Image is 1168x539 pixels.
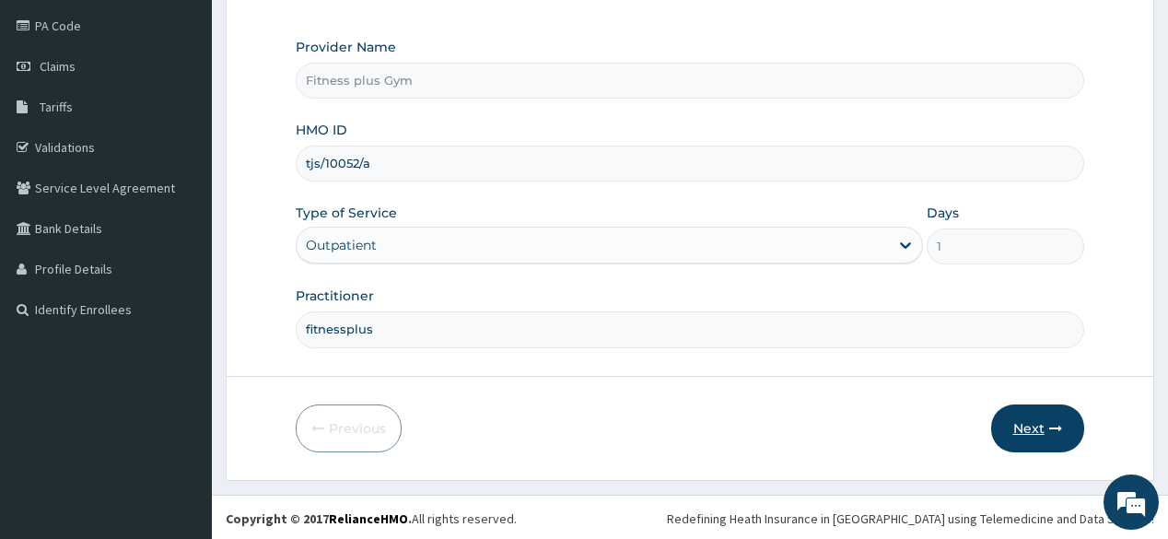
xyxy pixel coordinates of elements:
label: HMO ID [296,121,347,139]
img: d_794563401_company_1708531726252_794563401 [34,92,75,138]
strong: Copyright © 2017 . [226,510,412,527]
div: Chat with us now [96,103,310,127]
span: Tariffs [40,99,73,115]
label: Provider Name [296,38,396,56]
label: Practitioner [296,287,374,305]
label: Days [927,204,959,222]
input: Enter Name [296,311,1083,347]
div: Redefining Heath Insurance in [GEOGRAPHIC_DATA] using Telemedicine and Data Science! [667,510,1154,528]
button: Next [991,404,1084,452]
div: Minimize live chat window [302,9,346,53]
span: We're online! [107,156,254,342]
label: Type of Service [296,204,397,222]
a: RelianceHMO [329,510,408,527]
button: Previous [296,404,402,452]
span: Claims [40,58,76,75]
textarea: Type your message and hit 'Enter' [9,350,351,415]
input: Enter HMO ID [296,146,1083,182]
